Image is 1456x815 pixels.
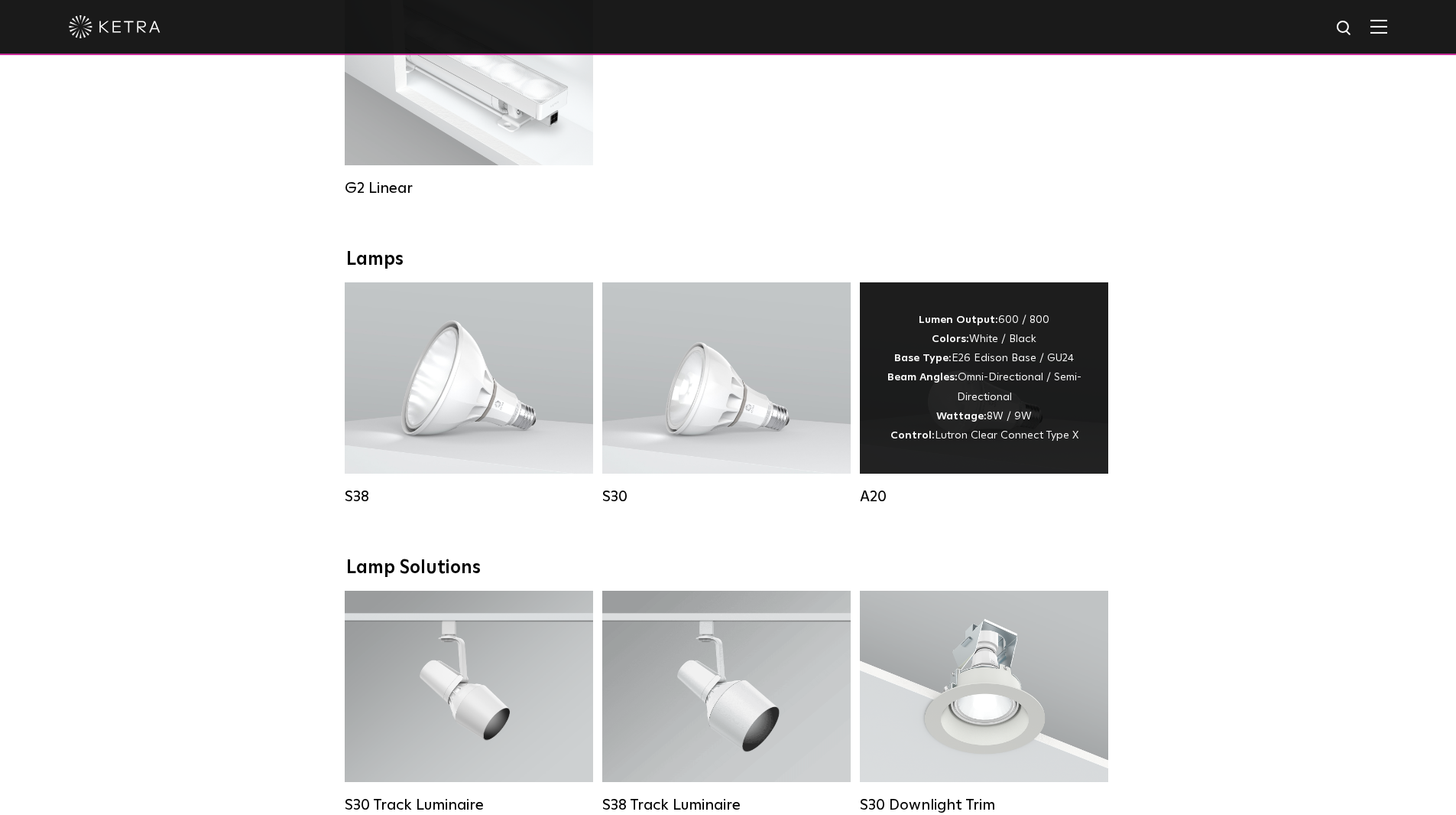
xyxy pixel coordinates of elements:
[602,796,851,814] div: S38 Track Luminaire
[345,282,593,506] a: S38 Lumen Output:1100Colors:White / BlackBase Type:E26 Edison Base / GU24Beam Angles:10° / 25° / ...
[936,411,987,422] strong: Wattage:
[345,796,593,814] div: S30 Track Luminaire
[887,372,958,383] strong: Beam Angles:
[890,430,935,441] strong: Control:
[69,15,161,38] img: ketra-logo-2019-white
[602,282,851,506] a: S30 Lumen Output:1100Colors:White / BlackBase Type:E26 Edison Base / GU24Beam Angles:15° / 25° / ...
[602,487,851,506] div: S30
[346,557,1111,579] div: Lamp Solutions
[345,591,593,814] a: S30 Track Luminaire Lumen Output:1100Colors:White / BlackBeam Angles:15° / 25° / 40° / 60° / 90°W...
[883,311,1085,445] div: 600 / 800 White / Black E26 Edison Base / GU24 Omni-Directional / Semi-Directional 8W / 9W
[345,487,593,506] div: S38
[1370,19,1387,34] img: Hamburger%20Nav.svg
[860,487,1108,506] div: A20
[932,334,969,344] strong: Colors:
[1335,19,1354,38] img: search icon
[346,249,1111,271] div: Lamps
[345,179,593,197] div: G2 Linear
[894,353,952,363] strong: Base Type:
[935,430,1078,441] span: Lutron Clear Connect Type X
[860,282,1108,506] a: A20 Lumen Output:600 / 800Colors:White / BlackBase Type:E26 Edison Base / GU24Beam Angles:Omni-Di...
[602,591,851,814] a: S38 Track Luminaire Lumen Output:1100Colors:White / BlackBeam Angles:10° / 25° / 40° / 60°Wattage...
[860,591,1108,814] a: S30 Downlight Trim S30 Downlight Trim
[860,796,1108,814] div: S30 Downlight Trim
[919,315,998,325] strong: Lumen Output:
